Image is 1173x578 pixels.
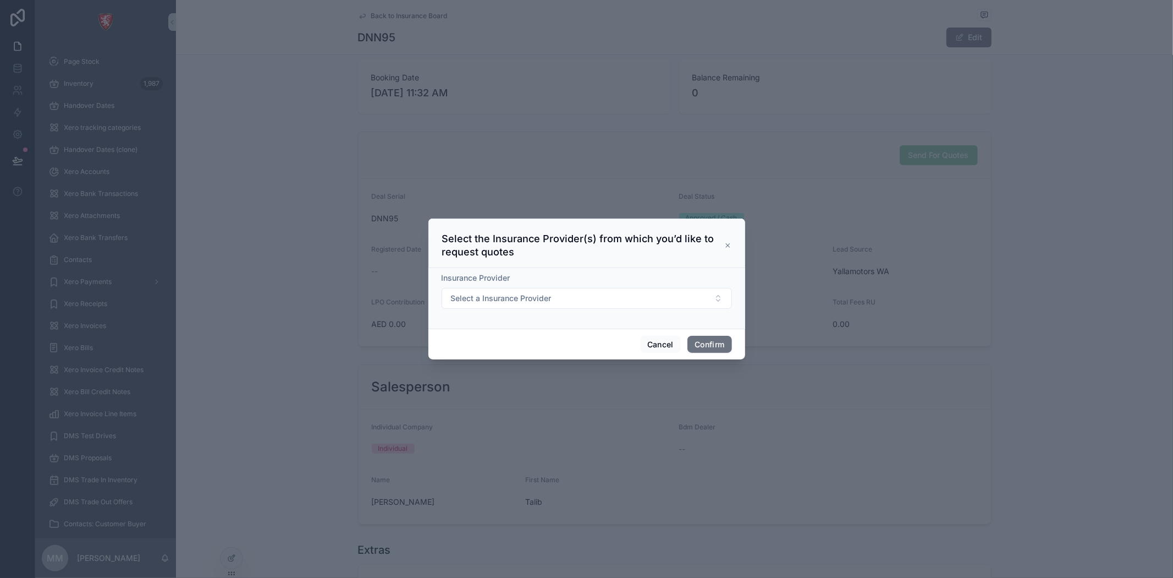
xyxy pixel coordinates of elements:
button: Select Button [442,288,732,309]
button: Cancel [640,336,681,353]
button: Confirm [687,336,731,353]
span: Insurance Provider [442,273,510,282]
h3: Select the Insurance Provider(s) from which you’d like to request quotes [442,232,724,259]
span: Select a Insurance Provider [451,293,552,304]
